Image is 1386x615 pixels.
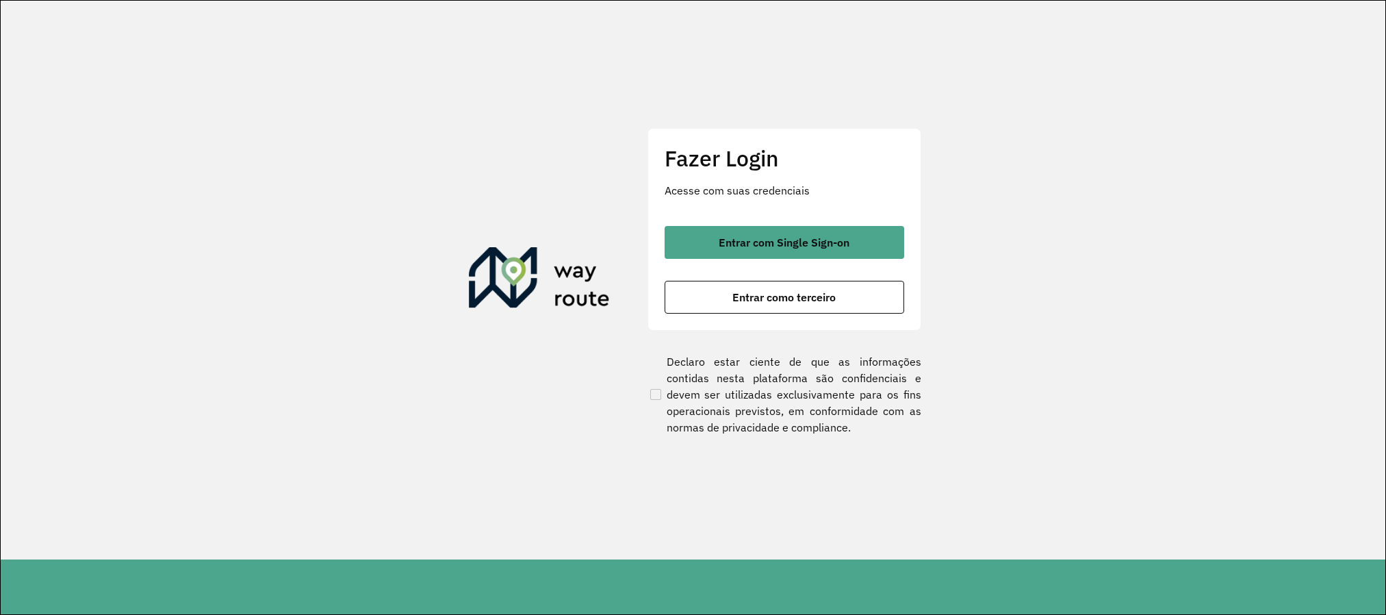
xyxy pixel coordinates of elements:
span: Entrar como terceiro [732,292,836,303]
label: Declaro estar ciente de que as informações contidas nesta plataforma são confidenciais e devem se... [647,353,921,436]
img: Roteirizador AmbevTech [469,247,610,313]
p: Acesse com suas credenciais [665,182,904,199]
button: button [665,226,904,259]
button: button [665,281,904,314]
h2: Fazer Login [665,145,904,171]
span: Entrar com Single Sign-on [719,237,849,248]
